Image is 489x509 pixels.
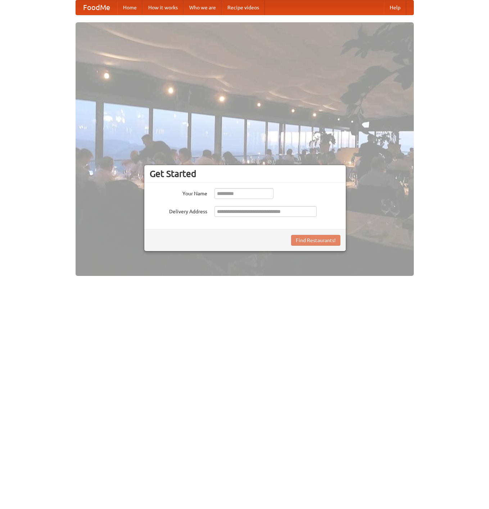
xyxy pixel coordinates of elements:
[150,206,207,215] label: Delivery Address
[222,0,265,15] a: Recipe videos
[384,0,406,15] a: Help
[291,235,340,246] button: Find Restaurants!
[142,0,184,15] a: How it works
[150,168,340,179] h3: Get Started
[76,0,117,15] a: FoodMe
[117,0,142,15] a: Home
[150,188,207,197] label: Your Name
[184,0,222,15] a: Who we are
